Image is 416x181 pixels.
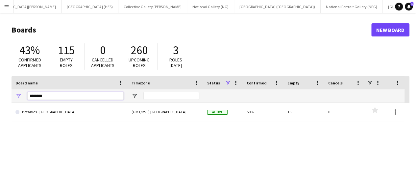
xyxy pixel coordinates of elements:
button: National Portrait Gallery (NPG) [321,0,383,13]
span: 43% [19,43,40,57]
div: 0 [324,103,365,121]
a: New Board [371,23,409,36]
span: Confirmed applicants [18,57,41,68]
span: Empty roles [60,57,73,68]
span: Active [207,110,228,115]
span: Timezone [132,80,150,85]
button: Open Filter Menu [132,93,137,99]
input: Timezone Filter Input [143,92,199,100]
button: [GEOGRAPHIC_DATA] (HES) [61,0,118,13]
span: 115 [58,43,75,57]
h1: Boards [12,25,371,35]
span: Board name [15,80,38,85]
span: Cancelled applicants [91,57,114,68]
span: Roles [DATE] [169,57,182,68]
a: 1 [405,3,413,11]
span: Empty [287,80,299,85]
input: Board name Filter Input [27,92,124,100]
span: 3 [173,43,179,57]
button: [GEOGRAPHIC_DATA] ([GEOGRAPHIC_DATA]) [234,0,321,13]
span: 260 [131,43,148,57]
button: Open Filter Menu [15,93,21,99]
span: 1 [410,2,413,6]
div: 16 [283,103,324,121]
div: (GMT/BST) [GEOGRAPHIC_DATA] [128,103,203,121]
span: Confirmed [247,80,267,85]
button: Collective Gallery [PERSON_NAME] [118,0,187,13]
span: 0 [100,43,106,57]
span: Status [207,80,220,85]
div: 50% [243,103,283,121]
span: Upcoming roles [129,57,150,68]
button: National Gallery (NG) [187,0,234,13]
span: Cancels [328,80,343,85]
a: Botanics - [GEOGRAPHIC_DATA] [15,103,124,121]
